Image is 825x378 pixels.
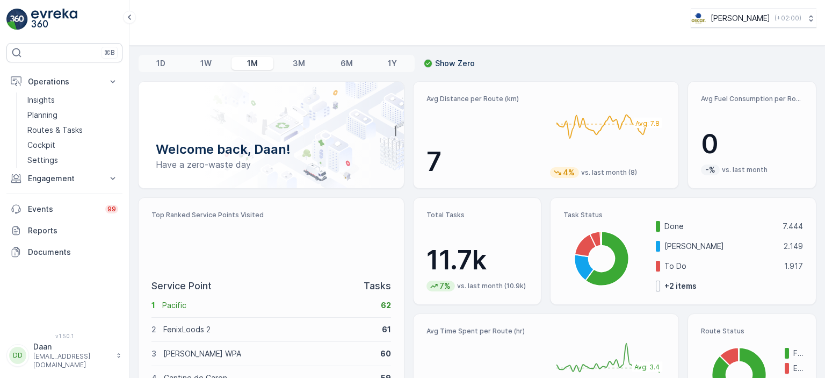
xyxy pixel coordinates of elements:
button: [PERSON_NAME](+02:00) [691,9,816,28]
p: 99 [107,205,116,213]
a: Planning [23,108,122,123]
p: 2.149 [784,241,803,252]
p: vs. last month [722,166,768,174]
p: 1.917 [784,261,803,272]
p: Finished [793,348,803,359]
p: Route Status [701,327,803,336]
p: Operations [28,76,101,87]
p: Events [28,204,99,215]
a: Reports [6,220,122,241]
a: Settings [23,153,122,168]
p: Top Ranked Service Points Visited [151,211,391,219]
p: 1W [200,58,212,69]
p: [PERSON_NAME] WPA [163,348,373,359]
p: Avg Fuel Consumption per Route (lt) [701,95,803,103]
p: 7% [438,281,452,291]
p: Tasks [364,279,391,294]
p: Reports [28,225,118,236]
p: Documents [28,247,118,258]
div: DD [9,347,26,364]
p: [PERSON_NAME] [711,13,770,24]
img: logo [6,9,28,30]
a: Cockpit [23,138,122,153]
p: ( +02:00 ) [775,14,801,23]
a: Documents [6,241,122,263]
p: Done [664,221,776,232]
p: 0 [701,128,803,160]
p: Routes & Tasks [27,125,83,135]
p: 62 [381,300,391,311]
p: 7.444 [783,221,803,232]
a: Events99 [6,198,122,220]
img: logo_light-DOdMpM7g.png [31,9,77,30]
p: Avg Time Spent per Route (hr) [426,327,542,336]
p: FenixLoods 2 [163,324,375,335]
p: [PERSON_NAME] [664,241,777,252]
p: Planning [27,110,57,120]
p: 61 [382,324,391,335]
p: Avg Distance per Route (km) [426,95,542,103]
button: Operations [6,71,122,92]
p: ⌘B [104,48,115,57]
p: 3M [293,58,305,69]
p: Settings [27,155,58,166]
button: Engagement [6,168,122,189]
p: Engagement [28,173,101,184]
span: v 1.50.1 [6,333,122,339]
p: Show Zero [435,58,475,69]
p: 11.7k [426,244,529,276]
button: DDDaan[EMAIL_ADDRESS][DOMAIN_NAME] [6,341,122,369]
p: 1Y [388,58,397,69]
p: vs. last month (10.9k) [457,282,526,290]
p: 4% [562,167,576,178]
p: Total Tasks [426,211,529,219]
p: vs. last month (8) [581,168,637,177]
p: 6M [341,58,353,69]
p: 7 [426,146,542,178]
a: Routes & Tasks [23,123,122,138]
p: Task Status [563,211,803,219]
p: Cockpit [27,140,55,151]
p: Welcome back, Daan! [156,141,387,158]
p: 1D [156,58,165,69]
a: Insights [23,92,122,108]
p: 3 [151,348,156,359]
p: [EMAIL_ADDRESS][DOMAIN_NAME] [33,352,111,369]
p: Daan [33,341,111,352]
p: To Do [664,261,777,272]
p: 1M [247,58,258,69]
p: Service Point [151,279,212,294]
p: Expired [793,363,803,374]
p: Insights [27,95,55,105]
p: Have a zero-waste day [156,158,387,171]
p: + 2 items [664,281,697,291]
p: 2 [151,324,156,335]
p: 60 [380,348,391,359]
p: Pacific [162,300,374,311]
img: basis-logo_rgb2x.png [691,12,706,24]
p: -% [704,165,717,175]
p: 1 [151,300,155,311]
